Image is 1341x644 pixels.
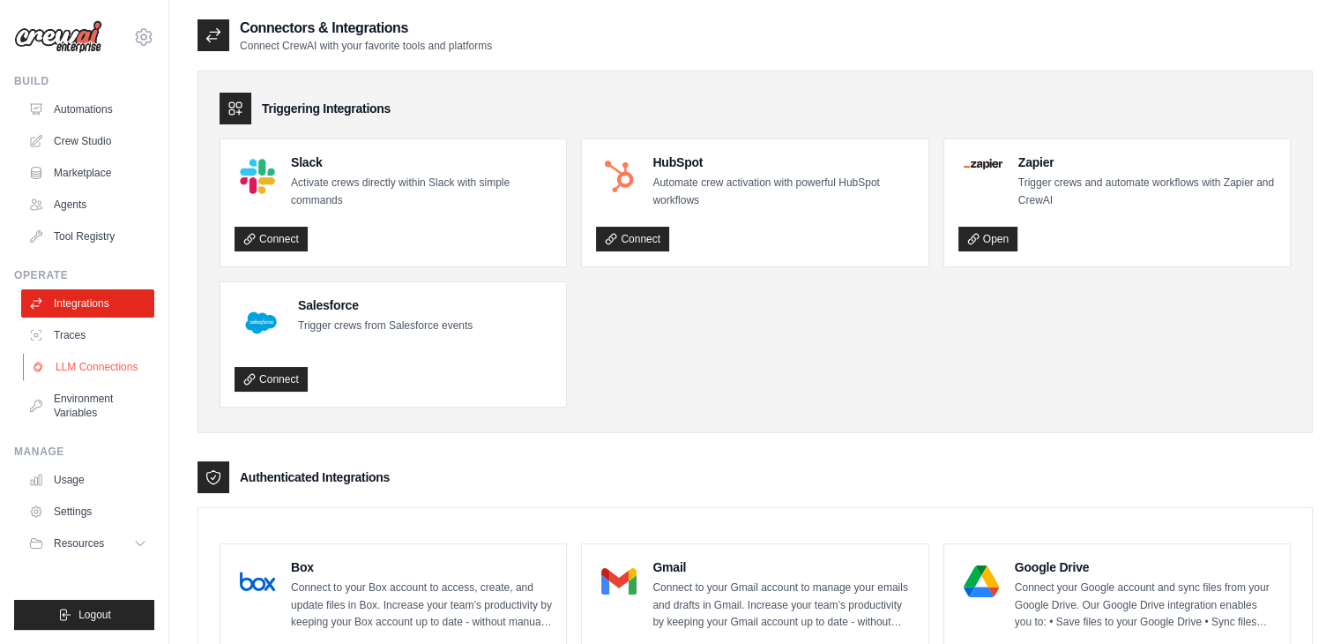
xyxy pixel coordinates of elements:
[958,227,1017,251] a: Open
[964,159,1002,169] img: Zapier Logo
[1015,580,1276,632] p: Connect your Google account and sync files from your Google Drive. Our Google Drive integration e...
[298,296,473,314] h4: Salesforce
[21,191,154,219] a: Agents
[240,159,275,194] img: Slack Logo
[21,289,154,318] a: Integrations
[14,600,154,630] button: Logout
[21,95,154,124] a: Automations
[596,227,669,251] a: Connect
[14,20,102,54] img: Logo
[240,468,390,486] h3: Authenticated Integrations
[240,39,492,53] p: Connect CrewAI with your favorite tools and platforms
[14,268,154,282] div: Operate
[1015,558,1276,576] h4: Google Drive
[235,227,308,251] a: Connect
[262,100,391,117] h3: Triggering Integrations
[21,127,154,155] a: Crew Studio
[235,367,308,392] a: Connect
[652,580,913,632] p: Connect to your Gmail account to manage your emails and drafts in Gmail. Increase your team’s pro...
[21,159,154,187] a: Marketplace
[14,74,154,88] div: Build
[652,558,913,576] h4: Gmail
[240,302,282,344] img: Salesforce Logo
[1018,175,1276,209] p: Trigger crews and automate workflows with Zapier and CrewAI
[21,385,154,427] a: Environment Variables
[54,536,104,550] span: Resources
[291,175,552,209] p: Activate crews directly within Slack with simple commands
[14,445,154,459] div: Manage
[652,175,913,209] p: Automate crew activation with powerful HubSpot workflows
[601,159,637,194] img: HubSpot Logo
[964,564,999,599] img: Google Drive Logo
[23,353,156,381] a: LLM Connections
[21,466,154,494] a: Usage
[78,608,111,622] span: Logout
[21,222,154,251] a: Tool Registry
[1018,154,1276,171] h4: Zapier
[652,154,913,171] h4: HubSpot
[298,318,473,335] p: Trigger crews from Salesforce events
[291,558,552,576] h4: Box
[21,498,154,526] a: Settings
[21,529,154,558] button: Resources
[291,580,552,632] p: Connect to your Box account to access, create, and update files in Box. Increase your team’s prod...
[601,564,637,599] img: Gmail Logo
[240,18,492,39] h2: Connectors & Integrations
[240,564,275,599] img: Box Logo
[21,321,154,349] a: Traces
[291,154,552,171] h4: Slack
